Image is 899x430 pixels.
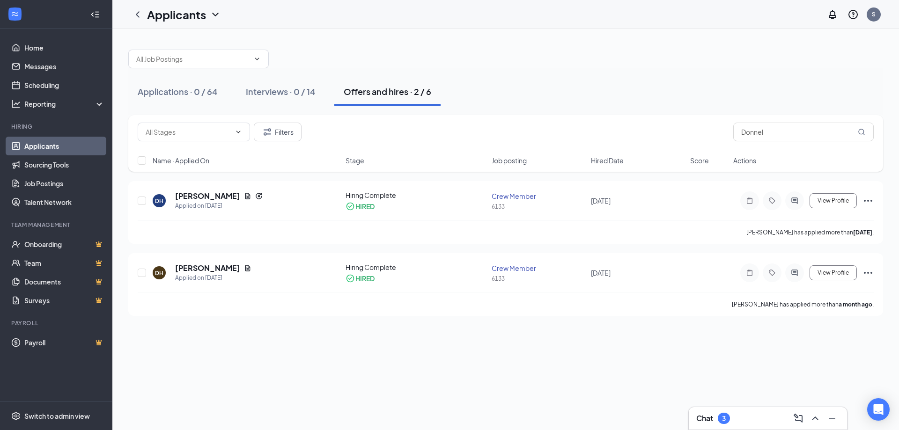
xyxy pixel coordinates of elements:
div: HIRED [355,202,375,211]
a: Home [24,38,104,57]
svg: Document [244,192,251,200]
svg: Filter [262,126,273,138]
svg: Tag [766,197,778,204]
div: Payroll [11,319,103,327]
h1: Applicants [147,7,206,22]
span: Score [690,156,709,165]
input: All Stages [146,127,231,137]
svg: ChevronDown [210,9,221,20]
a: Messages [24,57,104,76]
a: DocumentsCrown [24,272,104,291]
svg: QuestionInfo [847,9,859,20]
svg: Tag [766,269,778,277]
span: Stage [346,156,364,165]
input: Search in offers and hires [733,123,874,141]
div: DH [155,269,163,277]
p: [PERSON_NAME] has applied more than . [746,228,874,236]
svg: Note [744,269,755,277]
div: Applied on [DATE] [175,273,251,283]
a: PayrollCrown [24,333,104,352]
div: Switch to admin view [24,411,90,421]
div: Reporting [24,99,105,109]
svg: Minimize [826,413,838,424]
svg: Ellipses [862,195,874,206]
svg: ActiveChat [789,269,800,277]
div: 3 [722,415,726,423]
a: Job Postings [24,174,104,193]
div: Interviews · 0 / 14 [246,86,316,97]
span: View Profile [818,270,849,276]
a: SurveysCrown [24,291,104,310]
h5: [PERSON_NAME] [175,263,240,273]
input: All Job Postings [136,54,250,64]
div: Offers and hires · 2 / 6 [344,86,431,97]
span: [DATE] [591,269,611,277]
svg: MagnifyingGlass [858,128,865,136]
div: Hiring [11,123,103,131]
button: ChevronUp [808,411,823,426]
svg: WorkstreamLogo [10,9,20,19]
a: Talent Network [24,193,104,211]
div: Crew Member [492,263,585,273]
svg: CheckmarkCircle [346,202,355,211]
button: Minimize [825,411,840,426]
div: Applications · 0 / 64 [138,86,218,97]
div: Team Management [11,221,103,229]
b: [DATE] [853,229,872,236]
svg: Reapply [255,192,263,200]
button: View Profile [810,265,857,280]
div: Hiring Complete [346,190,486,200]
a: Scheduling [24,76,104,95]
div: Open Intercom Messenger [867,398,890,421]
svg: Collapse [90,10,100,19]
a: TeamCrown [24,254,104,272]
a: OnboardingCrown [24,235,104,254]
b: a month ago [839,301,872,308]
h3: Chat [696,413,713,423]
svg: ChevronUp [810,413,821,424]
div: Hiring Complete [346,262,486,272]
svg: Ellipses [862,267,874,278]
button: Filter Filters [254,123,302,141]
div: Applied on [DATE] [175,201,263,211]
svg: ChevronDown [235,128,242,136]
span: Actions [733,156,756,165]
div: S [872,10,876,18]
div: 6133 [492,275,585,283]
svg: Settings [11,411,21,421]
svg: Note [744,197,755,204]
span: Job posting [492,156,527,165]
svg: Analysis [11,99,21,109]
span: Name · Applied On [153,156,209,165]
h5: [PERSON_NAME] [175,191,240,201]
svg: ComposeMessage [793,413,804,424]
a: Applicants [24,137,104,155]
p: [PERSON_NAME] has applied more than . [732,300,874,308]
div: 6133 [492,203,585,211]
span: View Profile [818,197,849,204]
span: [DATE] [591,197,611,205]
svg: ActiveChat [789,197,800,204]
svg: ChevronDown [253,55,261,63]
div: HIRED [355,274,375,283]
button: ComposeMessage [791,411,806,426]
svg: Document [244,264,251,272]
svg: CheckmarkCircle [346,274,355,283]
svg: Notifications [827,9,838,20]
a: Sourcing Tools [24,155,104,174]
div: DH [155,197,163,205]
button: View Profile [810,193,857,208]
svg: ChevronLeft [132,9,143,20]
span: Hired Date [591,156,624,165]
div: Crew Member [492,191,585,201]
